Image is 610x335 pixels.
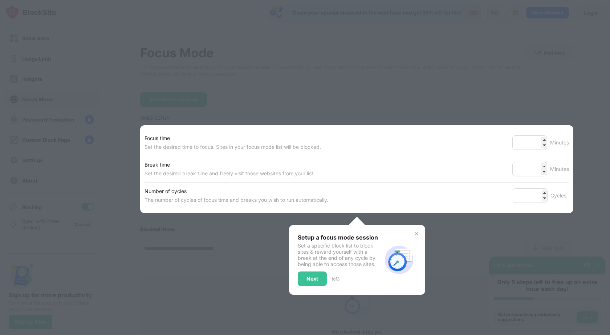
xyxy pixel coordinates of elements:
[331,276,339,282] div: 1 of 3
[306,276,318,282] div: Next
[298,242,382,267] div: Set a specific block list to block sites & reward yourself with a break at the end of any cycle b...
[145,169,315,178] div: Set the desired break time and freely visit those websites from your list.
[145,134,321,143] div: Focus time
[550,138,569,147] div: Minutes
[550,191,569,200] div: Cycles
[550,165,569,173] div: Minutes
[298,234,382,241] div: Setup a focus mode session
[145,143,321,151] div: Set the desired time to focus. Sites in your focus mode list will be blocked.
[145,160,315,169] div: Break time
[382,242,416,277] img: focus-mode-timer.svg
[145,196,328,204] div: The number of cycles of focus time and breaks you wish to run automatically.
[145,187,328,196] div: Number of cycles
[414,231,419,237] img: x-button.svg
